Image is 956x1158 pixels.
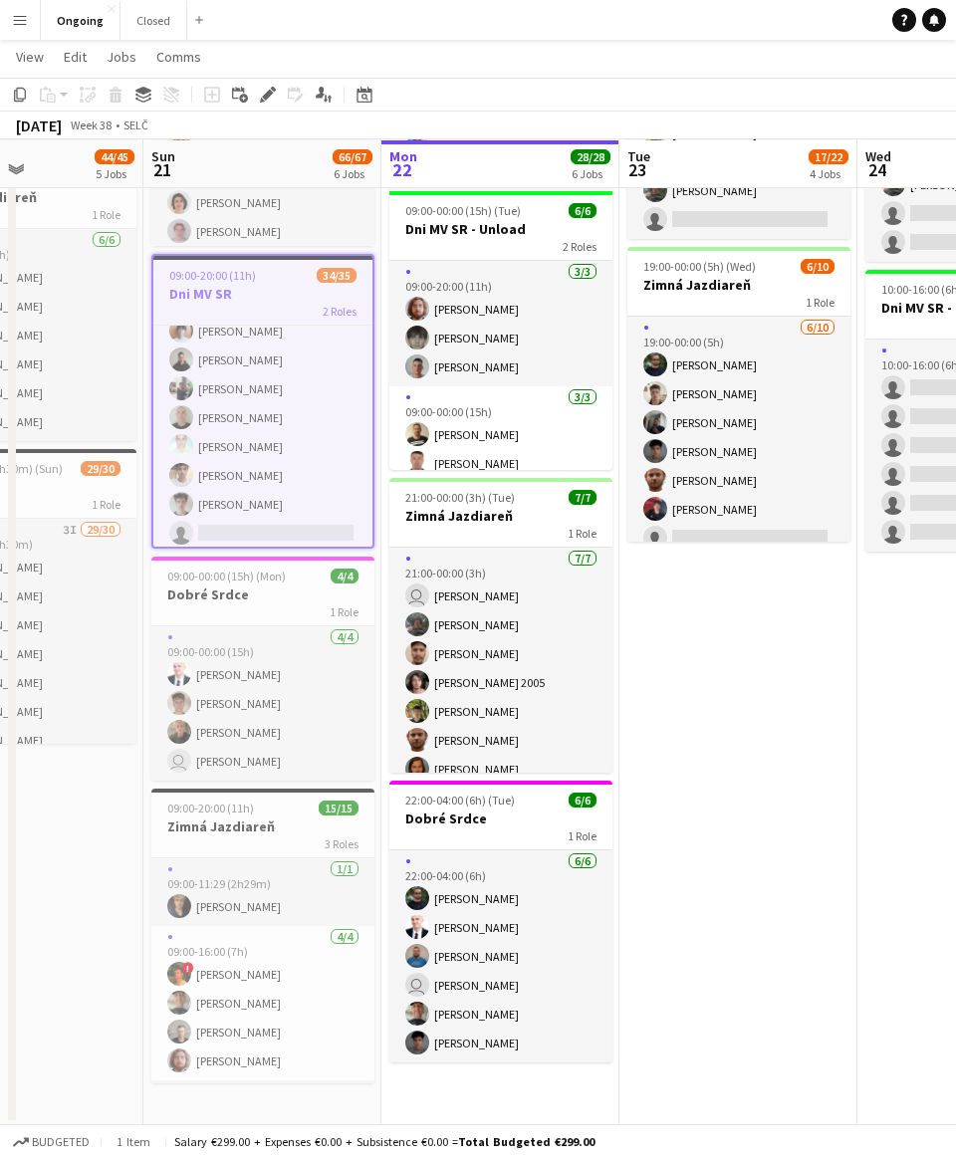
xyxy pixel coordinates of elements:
[107,48,136,66] span: Jobs
[333,149,372,164] span: 66/67
[389,548,612,789] app-card-role: 7/721:00-00:00 (3h) [PERSON_NAME][PERSON_NAME][PERSON_NAME][PERSON_NAME] 2005[PERSON_NAME][PERSON...
[389,781,612,1062] app-job-card: 22:00-04:00 (6h) (Tue)6/6Dobré Srdce1 Role6/622:00-04:00 (6h)[PERSON_NAME][PERSON_NAME][PERSON_NA...
[148,158,175,181] span: 21
[389,261,612,386] app-card-role: 3/309:00-20:00 (11h)[PERSON_NAME][PERSON_NAME][PERSON_NAME]
[569,793,597,808] span: 6/6
[167,569,286,583] span: 09:00-00:00 (15h) (Mon)
[182,962,194,974] span: !
[64,48,87,66] span: Edit
[32,1135,90,1149] span: Budgeted
[389,850,612,1062] app-card-role: 6/622:00-04:00 (6h)[PERSON_NAME][PERSON_NAME][PERSON_NAME] [PERSON_NAME][PERSON_NAME][PERSON_NAME]
[41,1,120,40] button: Ongoing
[151,858,374,926] app-card-role: 1/109:00-11:29 (2h29m)[PERSON_NAME]
[862,158,891,181] span: 24
[169,268,256,283] span: 09:00-20:00 (11h)
[572,166,609,181] div: 6 Jobs
[405,490,515,505] span: 21:00-00:00 (3h) (Tue)
[110,1134,157,1149] span: 1 item
[148,44,209,70] a: Comms
[571,149,610,164] span: 28/28
[167,801,254,815] span: 09:00-20:00 (11h)
[151,926,374,1080] app-card-role: 4/409:00-16:00 (7h)![PERSON_NAME][PERSON_NAME][PERSON_NAME][PERSON_NAME]
[627,276,850,294] h3: Zimná Jazdiareň
[627,317,850,644] app-card-role: 6/1019:00-00:00 (5h)[PERSON_NAME][PERSON_NAME][PERSON_NAME][PERSON_NAME][PERSON_NAME][PERSON_NAME]
[151,254,374,549] app-job-card: 09:00-20:00 (11h)34/35Dni MV SR2 Roles[PERSON_NAME][PERSON_NAME][PERSON_NAME][PERSON_NAME][PERSON...
[317,268,357,283] span: 34/35
[151,557,374,781] app-job-card: 09:00-00:00 (15h) (Mon)4/4Dobré Srdce1 Role4/409:00-00:00 (15h)[PERSON_NAME][PERSON_NAME][PERSON_...
[569,490,597,505] span: 7/7
[99,44,144,70] a: Jobs
[92,497,120,512] span: 1 Role
[10,1131,93,1153] button: Budgeted
[389,220,612,238] h3: Dni MV SR - Unload
[174,1134,595,1149] div: Salary €299.00 + Expenses €0.00 + Subsistence €0.00 =
[865,147,891,165] span: Wed
[389,147,417,165] span: Mon
[95,149,134,164] span: 44/45
[810,166,847,181] div: 4 Jobs
[16,116,62,135] div: [DATE]
[569,203,597,218] span: 6/6
[66,117,116,132] span: Week 38
[325,836,358,851] span: 3 Roles
[56,44,95,70] a: Edit
[563,239,597,254] span: 2 Roles
[389,386,612,512] app-card-role: 3/309:00-00:00 (15h)[PERSON_NAME][PERSON_NAME]
[389,478,612,773] app-job-card: 21:00-00:00 (3h) (Tue)7/7Zimná Jazdiareň1 Role7/721:00-00:00 (3h) [PERSON_NAME][PERSON_NAME][PERS...
[81,461,120,476] span: 29/30
[8,44,52,70] a: View
[319,801,358,815] span: 15/15
[389,507,612,525] h3: Zimná Jazdiareň
[627,247,850,542] app-job-card: 19:00-00:00 (5h) (Wed)6/10Zimná Jazdiareň1 Role6/1019:00-00:00 (5h)[PERSON_NAME][PERSON_NAME][PER...
[458,1134,595,1149] span: Total Budgeted €299.00
[568,828,597,843] span: 1 Role
[389,175,612,470] app-job-card: In progress09:00-00:00 (15h) (Tue)6/6Dni MV SR - Unload2 Roles3/309:00-20:00 (11h)[PERSON_NAME][P...
[120,1,187,40] button: Closed
[323,304,357,319] span: 2 Roles
[151,147,175,165] span: Sun
[334,166,371,181] div: 6 Jobs
[151,585,374,603] h3: Dobré Srdce
[151,626,374,781] app-card-role: 4/409:00-00:00 (15h)[PERSON_NAME][PERSON_NAME][PERSON_NAME] [PERSON_NAME]
[153,285,372,303] h3: Dni MV SR
[405,793,515,808] span: 22:00-04:00 (6h) (Tue)
[151,789,374,1083] app-job-card: 09:00-20:00 (11h)15/15Zimná Jazdiareň3 Roles1/109:00-11:29 (2h29m)[PERSON_NAME]4/409:00-16:00 (7h...
[627,147,650,165] span: Tue
[806,295,835,310] span: 1 Role
[389,810,612,827] h3: Dobré Srdce
[801,259,835,274] span: 6/10
[92,207,120,222] span: 1 Role
[643,259,756,274] span: 19:00-00:00 (5h) (Wed)
[624,158,650,181] span: 23
[405,203,521,218] span: 09:00-00:00 (15h) (Tue)
[386,158,417,181] span: 22
[568,526,597,541] span: 1 Role
[96,166,133,181] div: 5 Jobs
[330,604,358,619] span: 1 Role
[123,117,148,132] div: SELČ
[809,149,848,164] span: 17/22
[156,48,201,66] span: Comms
[151,817,374,835] h3: Zimná Jazdiareň
[16,48,44,66] span: View
[331,569,358,583] span: 4/4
